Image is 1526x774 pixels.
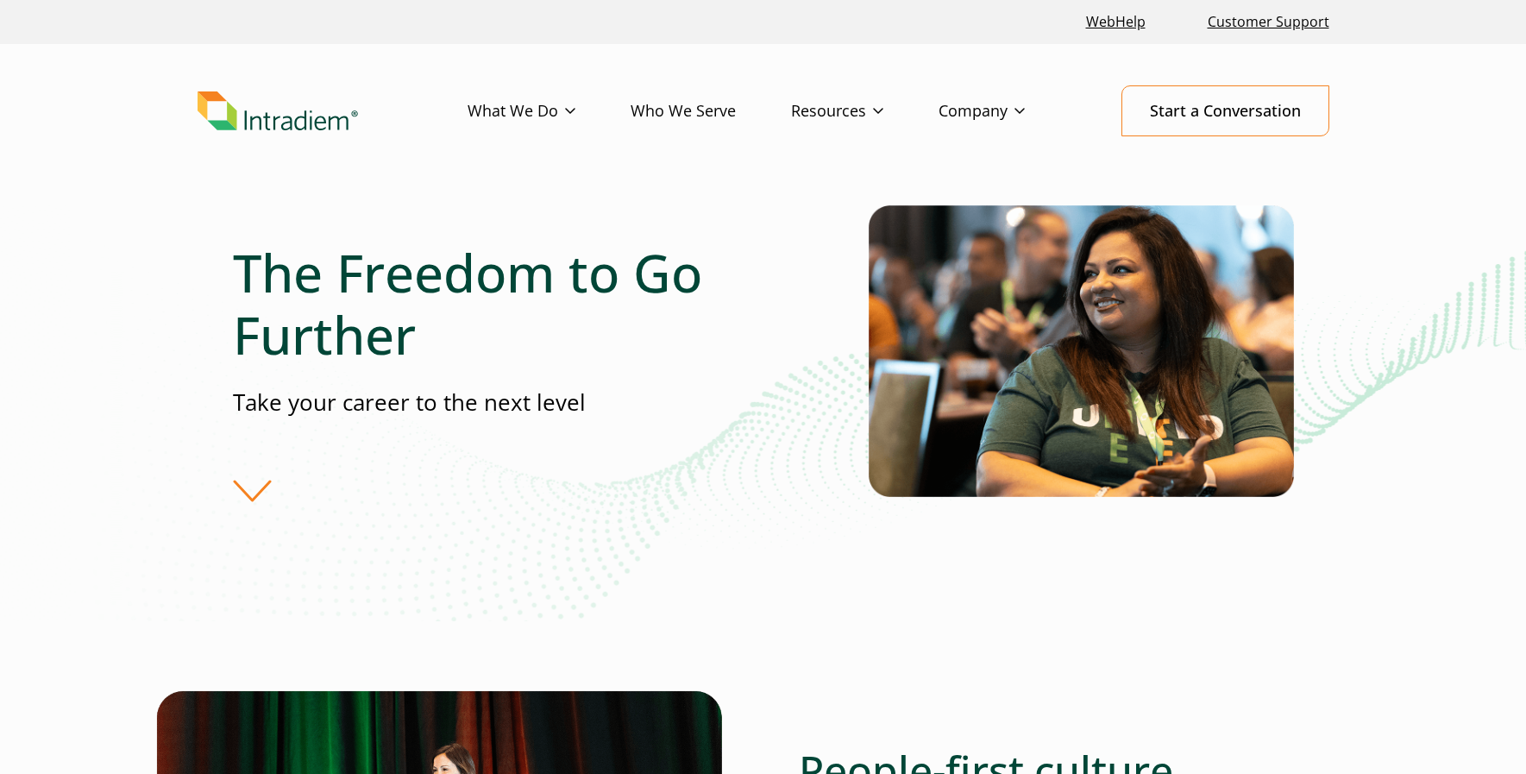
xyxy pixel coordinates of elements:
[1201,3,1336,41] a: Customer Support
[198,91,358,131] img: Intradiem
[791,86,939,136] a: Resources
[1121,85,1329,136] a: Start a Conversation
[198,91,468,131] a: Link to homepage of Intradiem
[233,242,763,366] h1: The Freedom to Go Further
[939,86,1080,136] a: Company
[468,86,631,136] a: What We Do
[1079,3,1152,41] a: Link opens in a new window
[233,387,763,418] p: Take your career to the next level
[631,86,791,136] a: Who We Serve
